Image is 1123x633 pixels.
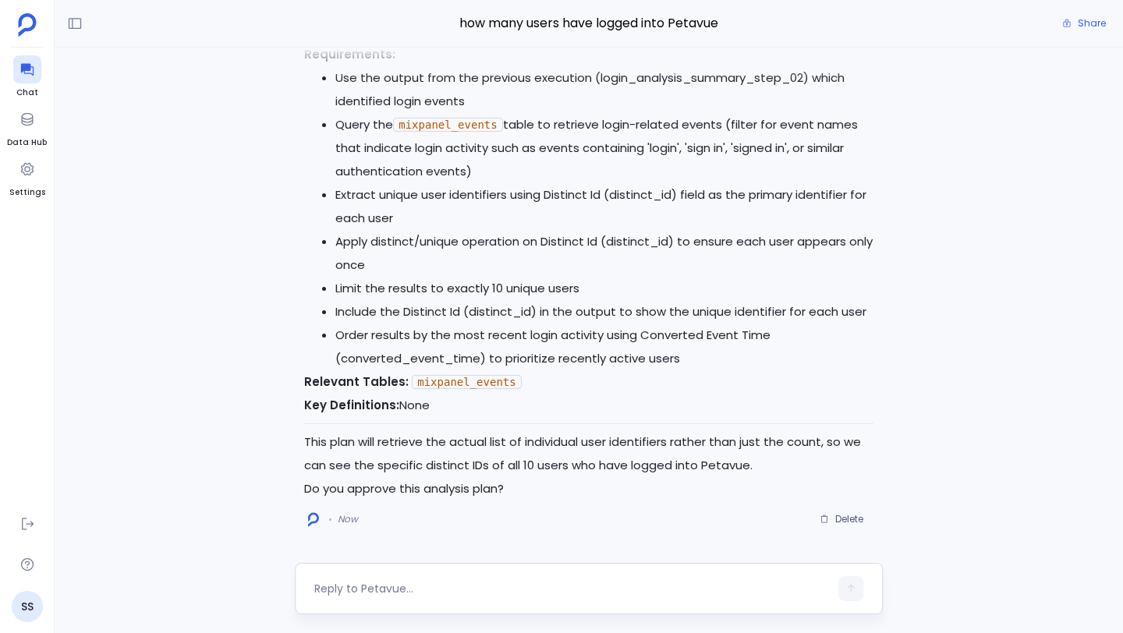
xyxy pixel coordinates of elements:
li: Use the output from the previous execution (login_analysis_summary_step_02) which identified logi... [335,66,873,113]
strong: Key Definitions: [304,397,399,413]
p: This plan will retrieve the actual list of individual user identifiers rather than just the count... [304,430,873,477]
span: Delete [835,513,863,525]
a: Settings [9,155,45,199]
button: Share [1053,12,1115,34]
a: SS [12,591,43,622]
img: petavue logo [18,13,37,37]
span: Data Hub [7,136,47,149]
a: Chat [13,55,41,99]
li: Include the Distinct Id (distinct_id) in the output to show the unique identifier for each user [335,300,873,324]
span: Now [338,513,358,525]
button: Delete [809,507,873,531]
span: how many users have logged into Petavue [295,13,883,34]
strong: Relevant Tables: [304,373,409,390]
span: Settings [9,186,45,199]
p: None [304,394,873,417]
img: logo [308,512,319,527]
code: mixpanel_events [393,118,502,132]
code: mixpanel_events [412,375,521,389]
span: Chat [13,87,41,99]
p: Do you approve this analysis plan? [304,477,873,500]
li: Order results by the most recent login activity using Converted Event Time (converted_event_time)... [335,324,873,370]
span: Share [1078,17,1106,30]
li: Apply distinct/unique operation on Distinct Id (distinct_id) to ensure each user appears only once [335,230,873,277]
li: Query the table to retrieve login-related events (filter for event names that indicate login acti... [335,113,873,183]
li: Limit the results to exactly 10 unique users [335,277,873,300]
a: Data Hub [7,105,47,149]
li: Extract unique user identifiers using Distinct Id (distinct_id) field as the primary identifier f... [335,183,873,230]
